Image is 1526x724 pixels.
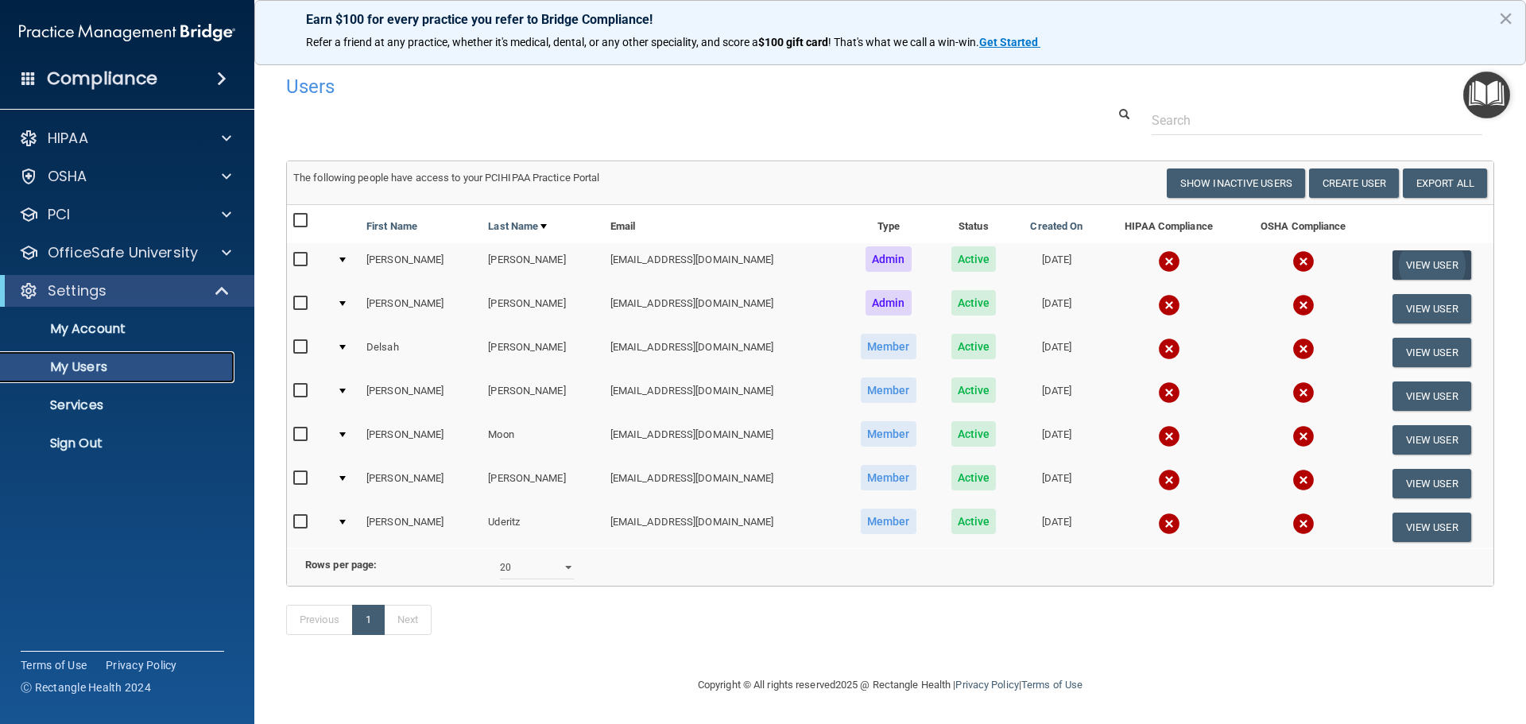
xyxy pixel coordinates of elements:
[1292,294,1315,316] img: cross.ca9f0e7f.svg
[21,679,151,695] span: Ⓒ Rectangle Health 2024
[360,243,482,287] td: [PERSON_NAME]
[305,559,377,571] b: Rows per page:
[48,243,198,262] p: OfficeSafe University
[384,605,432,635] a: Next
[47,68,157,90] h4: Compliance
[1013,418,1101,462] td: [DATE]
[604,374,842,418] td: [EMAIL_ADDRESS][DOMAIN_NAME]
[1152,106,1482,135] input: Search
[1403,168,1487,198] a: Export All
[1158,425,1180,447] img: cross.ca9f0e7f.svg
[48,129,88,148] p: HIPAA
[1463,72,1510,118] button: Open Resource Center
[1013,374,1101,418] td: [DATE]
[1237,205,1369,243] th: OSHA Compliance
[19,167,231,186] a: OSHA
[19,243,231,262] a: OfficeSafe University
[488,217,547,236] a: Last Name
[951,377,997,403] span: Active
[48,281,107,300] p: Settings
[1292,381,1315,404] img: cross.ca9f0e7f.svg
[360,287,482,331] td: [PERSON_NAME]
[1158,338,1180,360] img: cross.ca9f0e7f.svg
[866,290,912,316] span: Admin
[10,397,227,413] p: Services
[979,36,1038,48] strong: Get Started
[979,36,1040,48] a: Get Started
[19,129,231,148] a: HIPAA
[1292,425,1315,447] img: cross.ca9f0e7f.svg
[482,243,603,287] td: [PERSON_NAME]
[758,36,828,48] strong: $100 gift card
[951,465,997,490] span: Active
[482,462,603,505] td: [PERSON_NAME]
[10,436,227,451] p: Sign Out
[482,374,603,418] td: [PERSON_NAME]
[10,359,227,375] p: My Users
[861,334,916,359] span: Member
[1392,513,1471,542] button: View User
[286,76,981,97] h4: Users
[1013,243,1101,287] td: [DATE]
[1030,217,1083,236] a: Created On
[48,205,70,224] p: PCI
[1167,168,1305,198] button: Show Inactive Users
[842,205,935,243] th: Type
[482,331,603,374] td: [PERSON_NAME]
[482,505,603,548] td: Uderitz
[604,462,842,505] td: [EMAIL_ADDRESS][DOMAIN_NAME]
[1392,250,1471,280] button: View User
[951,421,997,447] span: Active
[1013,287,1101,331] td: [DATE]
[935,205,1013,243] th: Status
[21,657,87,673] a: Terms of Use
[1392,425,1471,455] button: View User
[1158,469,1180,491] img: cross.ca9f0e7f.svg
[1013,462,1101,505] td: [DATE]
[366,217,417,236] a: First Name
[360,374,482,418] td: [PERSON_NAME]
[1101,205,1237,243] th: HIPAA Compliance
[861,465,916,490] span: Member
[866,246,912,272] span: Admin
[482,287,603,331] td: [PERSON_NAME]
[1292,469,1315,491] img: cross.ca9f0e7f.svg
[19,281,230,300] a: Settings
[604,505,842,548] td: [EMAIL_ADDRESS][DOMAIN_NAME]
[604,243,842,287] td: [EMAIL_ADDRESS][DOMAIN_NAME]
[360,505,482,548] td: [PERSON_NAME]
[951,509,997,534] span: Active
[10,321,227,337] p: My Account
[1158,381,1180,404] img: cross.ca9f0e7f.svg
[1498,6,1513,31] button: Close
[1158,294,1180,316] img: cross.ca9f0e7f.svg
[861,421,916,447] span: Member
[600,660,1180,710] div: Copyright © All rights reserved 2025 @ Rectangle Health | |
[951,334,997,359] span: Active
[19,17,235,48] img: PMB logo
[951,246,997,272] span: Active
[1392,381,1471,411] button: View User
[828,36,979,48] span: ! That's what we call a win-win.
[1392,294,1471,323] button: View User
[951,290,997,316] span: Active
[1309,168,1399,198] button: Create User
[1292,250,1315,273] img: cross.ca9f0e7f.svg
[1158,513,1180,535] img: cross.ca9f0e7f.svg
[604,331,842,374] td: [EMAIL_ADDRESS][DOMAIN_NAME]
[106,657,177,673] a: Privacy Policy
[604,418,842,462] td: [EMAIL_ADDRESS][DOMAIN_NAME]
[1013,505,1101,548] td: [DATE]
[482,418,603,462] td: Moon
[955,679,1018,691] a: Privacy Policy
[19,205,231,224] a: PCI
[1013,331,1101,374] td: [DATE]
[360,418,482,462] td: [PERSON_NAME]
[306,12,1474,27] p: Earn $100 for every practice you refer to Bridge Compliance!
[604,287,842,331] td: [EMAIL_ADDRESS][DOMAIN_NAME]
[48,167,87,186] p: OSHA
[1158,250,1180,273] img: cross.ca9f0e7f.svg
[360,462,482,505] td: [PERSON_NAME]
[286,605,353,635] a: Previous
[360,331,482,374] td: Delsah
